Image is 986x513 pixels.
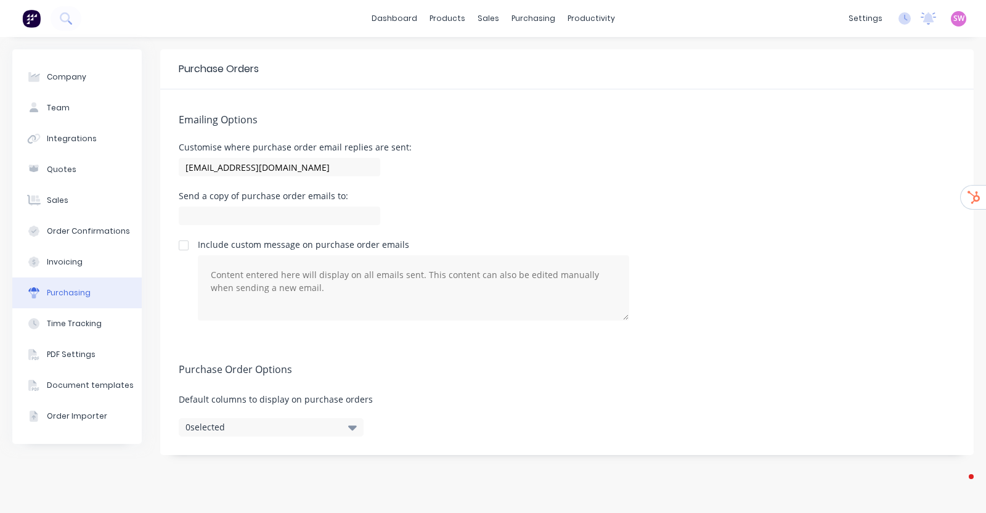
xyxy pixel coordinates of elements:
a: dashboard [365,9,423,28]
div: products [423,9,471,28]
h5: Emailing Options [179,114,955,126]
div: productivity [561,9,621,28]
div: Purchasing [47,287,91,298]
div: Team [47,102,70,113]
div: Customise where purchase order email replies are sent: [179,143,412,152]
button: Purchasing [12,277,142,308]
img: Factory [22,9,41,28]
div: Sales [47,195,68,206]
div: Purchase Orders [179,62,259,76]
button: Document templates [12,370,142,401]
button: Quotes [12,154,142,185]
div: Quotes [47,164,76,175]
div: Order Importer [47,411,107,422]
button: Order Confirmations [12,216,142,247]
div: settings [842,9,889,28]
div: Invoicing [47,256,83,268]
span: SW [953,13,964,24]
h5: Purchase Order Options [179,364,955,376]
button: Order Importer [12,401,142,432]
div: Include custom message on purchase order emails [198,240,409,249]
div: Company [47,72,86,83]
div: Order Confirmations [47,226,130,237]
button: Invoicing [12,247,142,277]
button: Company [12,62,142,92]
div: Send a copy of purchase order emails to: [179,192,380,200]
button: 0selected [179,418,364,437]
button: Team [12,92,142,123]
button: Sales [12,185,142,216]
button: Integrations [12,123,142,154]
span: Default columns to display on purchase orders [179,393,955,406]
div: Document templates [47,380,134,391]
div: Integrations [47,133,97,144]
div: PDF Settings [47,349,96,360]
iframe: Intercom live chat [944,471,974,501]
div: sales [471,9,505,28]
div: Time Tracking [47,318,102,329]
div: purchasing [505,9,561,28]
button: PDF Settings [12,339,142,370]
button: Time Tracking [12,308,142,339]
